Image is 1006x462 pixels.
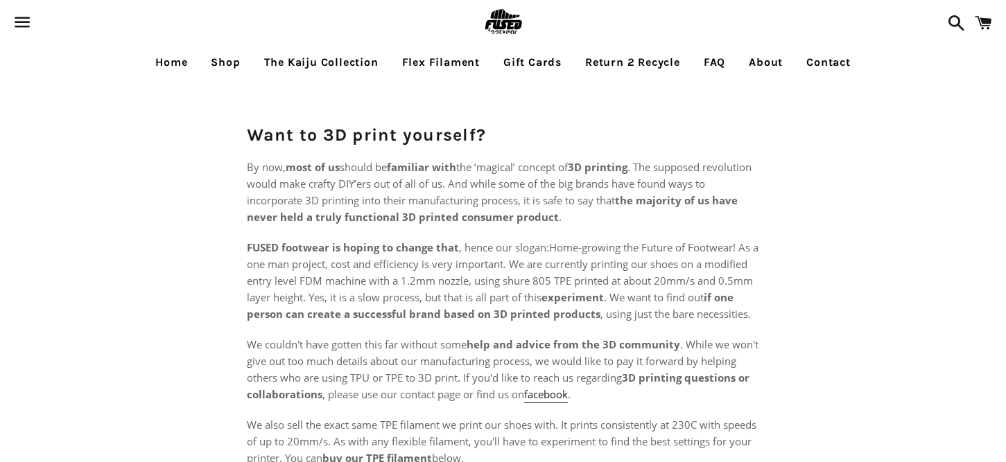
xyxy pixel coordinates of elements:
[247,239,760,322] p: , hence our slogan:
[568,160,627,174] strong: 3D printing
[145,45,198,80] a: Home
[541,290,604,304] strong: experiment
[200,45,250,80] a: Shop
[247,123,760,147] h1: Want to 3D print yourself?
[796,45,861,80] a: Contact
[738,45,793,80] a: About
[247,240,758,321] span: Home-growing the Future of Footwear! As a one man project, cost and efficiency is very important....
[247,371,749,401] strong: 3D printing questions or collaborations
[693,45,736,80] a: FAQ
[247,193,738,224] strong: the majority of us have never held a truly functional 3D printed consumer product
[387,160,456,174] strong: familiar with
[254,45,389,80] a: The Kaiju Collection
[286,160,340,174] strong: most of us
[392,45,490,80] a: Flex Filament
[467,337,680,351] strong: help and advice from the 3D community
[493,45,572,80] a: Gift Cards
[332,240,459,254] strong: is hoping to change that
[247,240,329,254] strong: FUSED footwear
[247,159,760,225] p: By now, should be the ‘magical’ concept of . The supposed revolution would make crafty DIY’ers ou...
[247,336,760,402] p: We couldn't have gotten this far without some . While we won't give out too much details about ou...
[524,387,568,403] a: facebook
[575,45,691,80] a: Return 2 Recycle
[247,290,734,321] strong: if one person can create a successful brand based on 3D printed products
